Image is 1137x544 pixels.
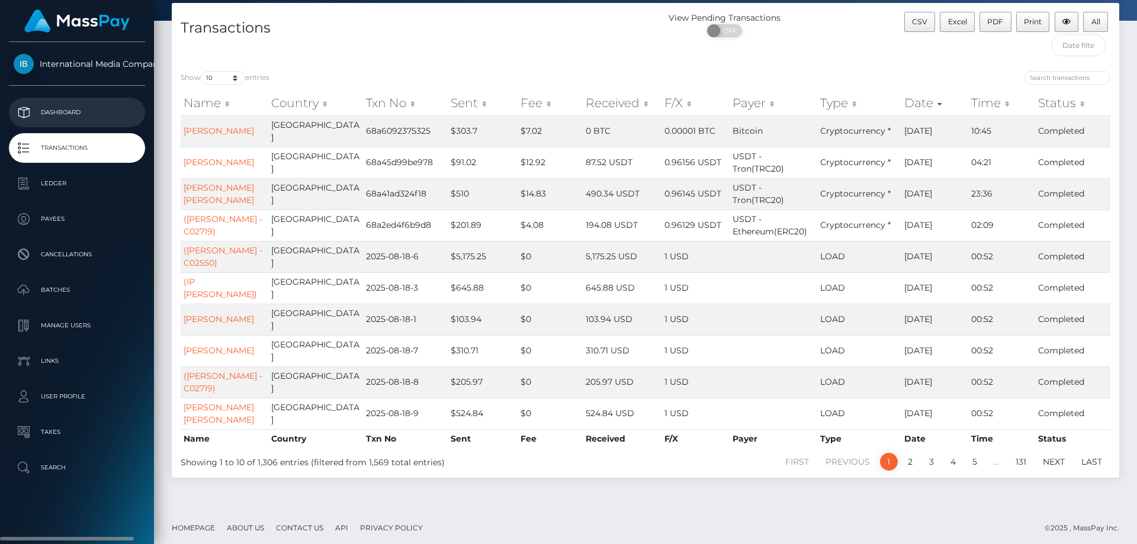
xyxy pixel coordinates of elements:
[583,91,661,115] th: Received: activate to sort column ascending
[184,276,257,300] a: (IP [PERSON_NAME])
[733,151,784,174] span: USDT - Tron(TRC20)
[901,429,968,448] th: Date
[518,429,583,448] th: Fee
[1024,71,1110,85] input: Search transactions
[268,398,363,429] td: [GEOGRAPHIC_DATA]
[901,453,919,471] a: 2
[518,304,583,335] td: $0
[14,352,140,370] p: Links
[661,398,730,429] td: 1 USD
[14,139,140,157] p: Transactions
[1035,272,1110,304] td: Completed
[948,17,967,26] span: Excel
[1045,522,1128,535] div: © 2025 , MassPay Inc.
[968,429,1036,448] th: Time
[1091,17,1100,26] span: All
[1035,366,1110,398] td: Completed
[184,402,254,425] a: [PERSON_NAME] [PERSON_NAME]
[968,272,1036,304] td: 00:52
[268,91,363,115] th: Country: activate to sort column ascending
[518,272,583,304] td: $0
[817,115,901,147] td: Cryptocurrency *
[1083,12,1108,32] button: All
[167,519,220,537] a: Homepage
[817,241,901,272] td: LOAD
[9,275,145,305] a: Batches
[1035,178,1110,210] td: Completed
[184,125,254,136] a: [PERSON_NAME]
[201,71,245,85] select: Showentries
[1036,453,1071,471] a: Next
[1051,34,1106,56] input: Date filter
[355,519,428,537] a: Privacy Policy
[583,210,661,241] td: 194.08 USDT
[730,429,818,448] th: Payer
[268,147,363,178] td: [GEOGRAPHIC_DATA]
[733,125,763,136] span: Bitcoin
[1055,12,1079,32] button: Column visibility
[268,304,363,335] td: [GEOGRAPHIC_DATA]
[661,366,730,398] td: 1 USD
[817,429,901,448] th: Type
[181,429,268,448] th: Name
[661,335,730,366] td: 1 USD
[880,453,898,471] a: 1
[181,91,268,115] th: Name: activate to sort column ascending
[14,317,140,334] p: Manage Users
[9,98,145,127] a: Dashboard
[181,452,558,469] div: Showing 1 to 10 of 1,306 entries (filtered from 1,569 total entries)
[1035,304,1110,335] td: Completed
[518,178,583,210] td: $14.83
[1035,210,1110,241] td: Completed
[661,147,730,178] td: 0.96156 USDT
[661,178,730,210] td: 0.96145 USDT
[583,272,661,304] td: 645.88 USD
[184,345,254,356] a: [PERSON_NAME]
[271,519,328,537] a: Contact Us
[518,241,583,272] td: $0
[14,210,140,228] p: Payees
[817,272,901,304] td: LOAD
[1035,115,1110,147] td: Completed
[968,91,1036,115] th: Time: activate to sort column ascending
[363,304,448,335] td: 2025-08-18-1
[987,17,1003,26] span: PDF
[661,304,730,335] td: 1 USD
[940,12,975,32] button: Excel
[9,346,145,376] a: Links
[518,335,583,366] td: $0
[14,459,140,477] p: Search
[901,210,968,241] td: [DATE]
[979,12,1011,32] button: PDF
[583,335,661,366] td: 310.71 USD
[14,388,140,405] p: User Profile
[518,210,583,241] td: $4.08
[583,115,661,147] td: 0 BTC
[184,245,262,268] a: ([PERSON_NAME] - C02550)
[968,335,1036,366] td: 00:52
[181,71,269,85] label: Show entries
[448,366,518,398] td: $205.97
[901,241,968,272] td: [DATE]
[330,519,353,537] a: API
[1009,453,1033,471] a: 131
[1024,17,1042,26] span: Print
[14,281,140,299] p: Batches
[448,115,518,147] td: $303.7
[14,423,140,441] p: Taxes
[184,214,262,237] a: ([PERSON_NAME] - C02719)
[9,453,145,482] a: Search
[363,91,448,115] th: Txn No: activate to sort column ascending
[14,54,34,74] img: International Media Company BV
[14,175,140,192] p: Ledger
[363,366,448,398] td: 2025-08-18-8
[9,240,145,269] a: Cancellations
[923,453,940,471] a: 3
[363,241,448,272] td: 2025-08-18-6
[363,272,448,304] td: 2025-08-18-3
[9,169,145,198] a: Ledger
[968,115,1036,147] td: 10:45
[1035,398,1110,429] td: Completed
[518,91,583,115] th: Fee: activate to sort column ascending
[645,12,804,24] div: View Pending Transactions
